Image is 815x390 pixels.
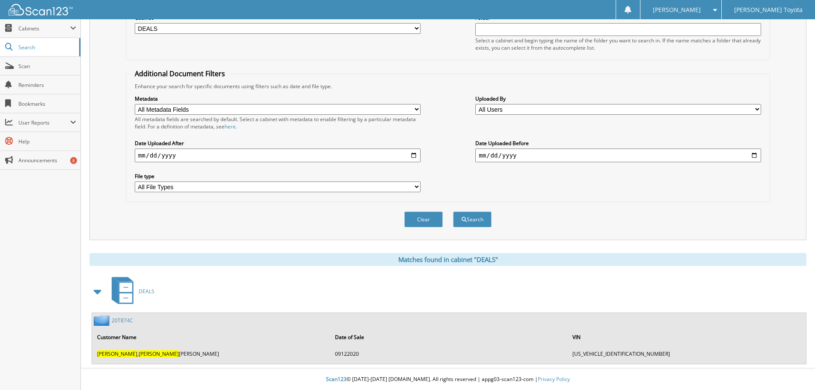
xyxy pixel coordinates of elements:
div: Matches found in cabinet "DEALS" [89,253,806,266]
div: 8 [70,157,77,164]
td: , [PERSON_NAME] [93,347,330,361]
span: [PERSON_NAME] [653,7,701,12]
span: Bookmarks [18,100,76,107]
label: Metadata [135,95,421,102]
td: [US_VEHICLE_IDENTIFICATION_NUMBER] [568,347,805,361]
span: Announcements [18,157,76,164]
img: folder2.png [94,315,112,326]
span: Reminders [18,81,76,89]
th: VIN [568,328,805,346]
span: Help [18,138,76,145]
a: 20T874C [112,317,133,324]
legend: Additional Document Filters [130,69,229,78]
label: Uploaded By [475,95,761,102]
span: DEALS [139,288,154,295]
span: Search [18,44,75,51]
span: Scan123 [326,375,347,383]
label: Date Uploaded Before [475,140,761,147]
div: Select a cabinet and begin typing the name of the folder you want to search in. If the name match... [475,37,761,51]
span: Scan [18,63,76,70]
div: All metadata fields are searched by default. Select a cabinet with metadata to enable filtering b... [135,116,421,130]
iframe: Chat Widget [772,349,815,390]
span: User Reports [18,119,70,126]
a: DEALS [107,274,154,308]
th: Date of Sale [331,328,568,346]
button: Search [453,211,492,227]
button: Clear [404,211,443,227]
span: [PERSON_NAME] [97,350,137,357]
a: Privacy Policy [538,375,570,383]
label: File type [135,173,421,180]
td: 09122020 [331,347,568,361]
span: Cabinets [18,25,70,32]
input: end [475,149,761,162]
span: [PERSON_NAME] [139,350,179,357]
label: Date Uploaded After [135,140,421,147]
img: scan123-logo-white.svg [9,4,73,15]
div: Enhance your search for specific documents using filters such as date and file type. [130,83,765,90]
input: start [135,149,421,162]
a: here [225,123,236,130]
div: © [DATE]-[DATE] [DOMAIN_NAME]. All rights reserved | appg03-scan123-com | [81,369,815,390]
th: Customer Name [93,328,330,346]
span: [PERSON_NAME] Toyota [734,7,803,12]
